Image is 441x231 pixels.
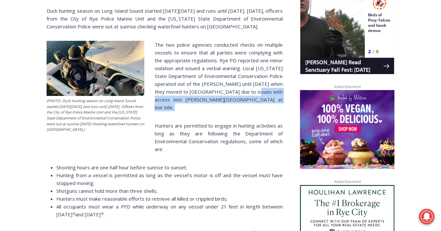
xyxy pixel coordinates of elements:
[68,55,71,62] div: 2
[5,66,83,81] h4: [PERSON_NAME] Read Sanctuary Fall Fest: [DATE]
[47,7,283,30] p: Duck hunting season on Long Island Sound started [DATE][DATE] and runs until [DATE]. [DATE], offi...
[56,195,283,203] li: Hunters must make reasonable efforts to retrieve all killed or crippled birds;
[327,178,367,185] span: Advertisement
[47,41,144,96] img: (PHOTO: Duck hunting season on Long Island Sound started on Saturday, December 9th, 2023 and runs...
[300,90,394,169] img: Baked by Melissa
[101,211,104,216] sup: st
[56,163,283,171] li: Shooting hours are one half hour before sunrise to sunset;
[72,211,75,216] sup: st
[76,55,79,62] div: 6
[327,84,367,90] span: Advertisement
[170,65,302,80] span: Intern @ [DOMAIN_NAME]
[56,187,283,195] li: Shotguns cannot hold more than three shells;
[47,41,283,111] p: The two police agencies conducted checks on multiple vessels to ensure that all parties were comp...
[68,19,91,54] div: Birds of Prey: Falcon and hawk demos
[47,122,283,153] p: Hunters are permitted to engage in hunting activities as long as they are following the Departmen...
[56,203,283,218] li: All occupants must wear a PFD while underway on any vessel under 21 feet in length between [DATE]...
[56,171,283,187] li: Hunting from a vessel is permitted as long as the vessel’s motor is off and the vessel must have ...
[47,98,144,132] figcaption: (PHOTO: Duck hunting season on Long Island Sound started [DATE][DATE] and runs until [DATE]. Offi...
[164,0,308,63] div: "At the 10am stand-up meeting, each intern gets a chance to take [PERSON_NAME] and the other inte...
[0,65,94,81] a: [PERSON_NAME] Read Sanctuary Fall Fest: [DATE]
[157,63,316,81] a: Intern @ [DOMAIN_NAME]
[73,55,74,62] div: /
